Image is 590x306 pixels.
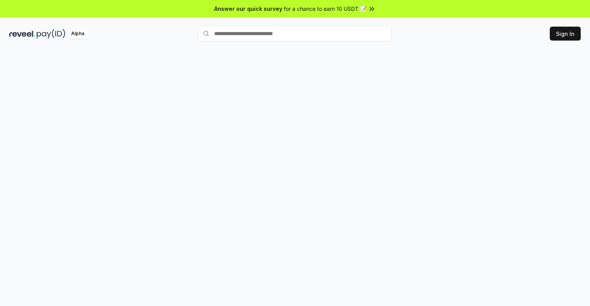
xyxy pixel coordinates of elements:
[214,5,282,13] span: Answer our quick survey
[67,29,89,39] div: Alpha
[284,5,367,13] span: for a chance to earn 10 USDT 📝
[550,27,581,41] button: Sign In
[37,29,65,39] img: pay_id
[9,29,35,39] img: reveel_dark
